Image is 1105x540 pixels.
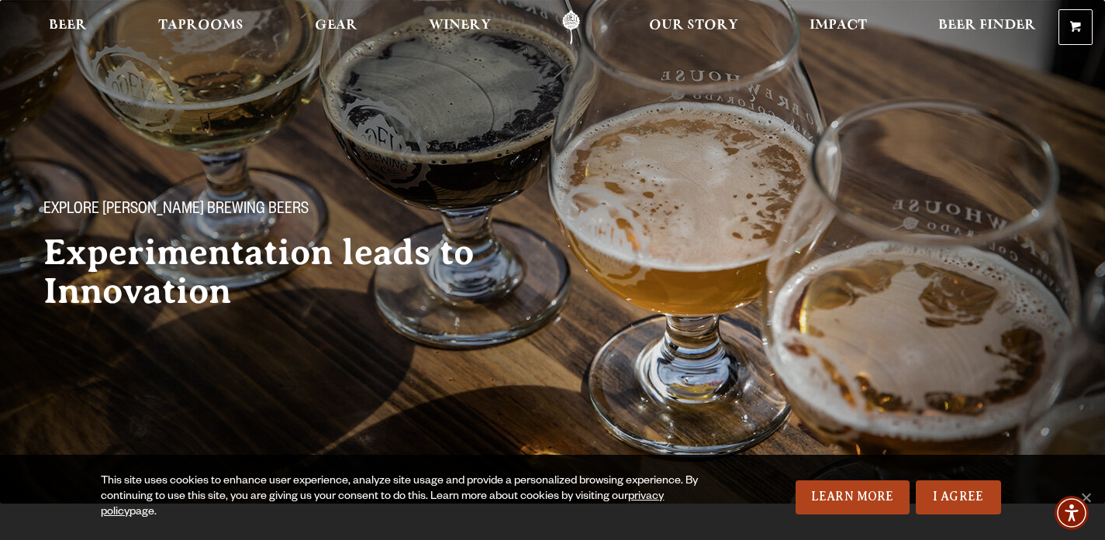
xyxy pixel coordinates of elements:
[43,233,527,311] h2: Experimentation leads to Innovation
[305,10,368,45] a: Gear
[799,10,877,45] a: Impact
[1055,496,1089,530] div: Accessibility Menu
[43,201,309,221] span: Explore [PERSON_NAME] Brewing Beers
[315,19,357,32] span: Gear
[158,19,243,32] span: Taprooms
[542,10,600,45] a: Odell Home
[419,10,501,45] a: Winery
[810,19,867,32] span: Impact
[39,10,97,45] a: Beer
[796,480,910,514] a: Learn More
[49,19,87,32] span: Beer
[649,19,738,32] span: Our Story
[916,480,1001,514] a: I Agree
[429,19,491,32] span: Winery
[938,19,1036,32] span: Beer Finder
[101,474,717,521] div: This site uses cookies to enhance user experience, analyze site usage and provide a personalized ...
[928,10,1046,45] a: Beer Finder
[148,10,254,45] a: Taprooms
[639,10,748,45] a: Our Story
